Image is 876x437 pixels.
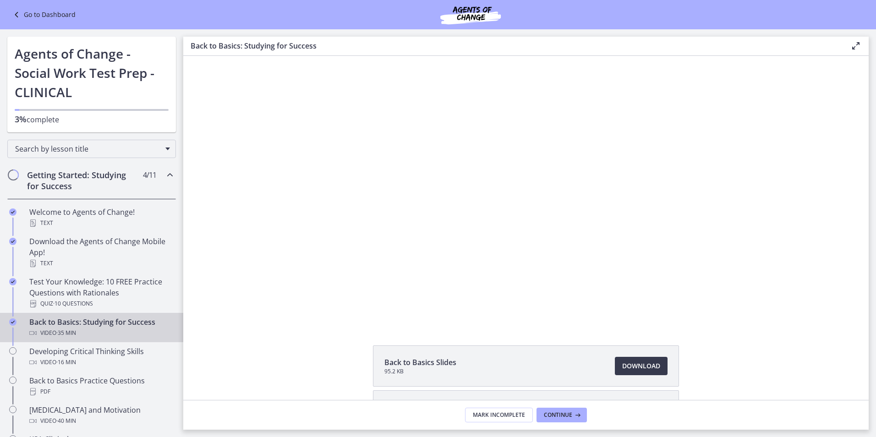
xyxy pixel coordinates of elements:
[29,317,172,339] div: Back to Basics: Studying for Success
[416,4,526,26] img: Agents of Change
[56,328,76,339] span: · 35 min
[15,144,161,154] span: Search by lesson title
[29,298,172,309] div: Quiz
[15,114,169,125] p: complete
[27,169,139,191] h2: Getting Started: Studying for Success
[29,346,172,368] div: Developing Critical Thinking Skills
[622,361,660,371] span: Download
[29,386,172,397] div: PDF
[56,415,76,426] span: · 40 min
[29,276,172,309] div: Test Your Knowledge: 10 FREE Practice Questions with Rationales
[53,298,93,309] span: · 10 Questions
[9,318,16,326] i: Completed
[29,404,172,426] div: [MEDICAL_DATA] and Motivation
[191,40,836,51] h3: Back to Basics: Studying for Success
[29,328,172,339] div: Video
[384,368,456,375] span: 95.2 KB
[11,9,76,20] a: Go to Dashboard
[544,411,572,419] span: Continue
[473,411,525,419] span: Mark Incomplete
[465,408,533,422] button: Mark Incomplete
[29,258,172,269] div: Text
[7,140,176,158] div: Search by lesson title
[29,207,172,229] div: Welcome to Agents of Change!
[9,278,16,285] i: Completed
[29,415,172,426] div: Video
[615,357,668,375] a: Download
[29,236,172,269] div: Download the Agents of Change Mobile App!
[15,44,169,102] h1: Agents of Change - Social Work Test Prep - CLINICAL
[56,357,76,368] span: · 16 min
[29,218,172,229] div: Text
[537,408,587,422] button: Continue
[29,357,172,368] div: Video
[143,169,156,180] span: 4 / 11
[183,56,869,324] iframe: Video Lesson
[15,114,27,125] span: 3%
[9,208,16,216] i: Completed
[9,238,16,245] i: Completed
[384,357,456,368] span: Back to Basics Slides
[29,375,172,397] div: Back to Basics Practice Questions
